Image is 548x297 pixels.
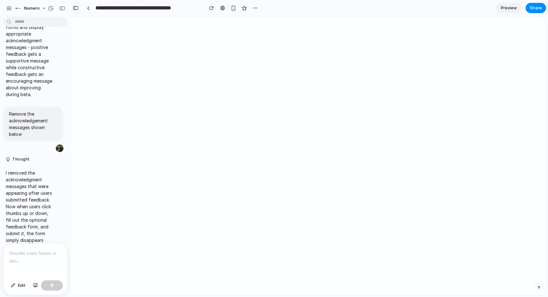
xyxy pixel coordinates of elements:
span: Edit [18,282,26,289]
span: Preview [501,5,517,11]
span: Numero [24,5,40,12]
button: Numero [12,3,50,13]
span: Share [530,5,542,11]
p: Remove the acknowledgement messages shown below [9,111,58,137]
button: Edit [8,280,29,291]
button: Share [526,3,546,13]
a: Preview [496,3,522,13]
